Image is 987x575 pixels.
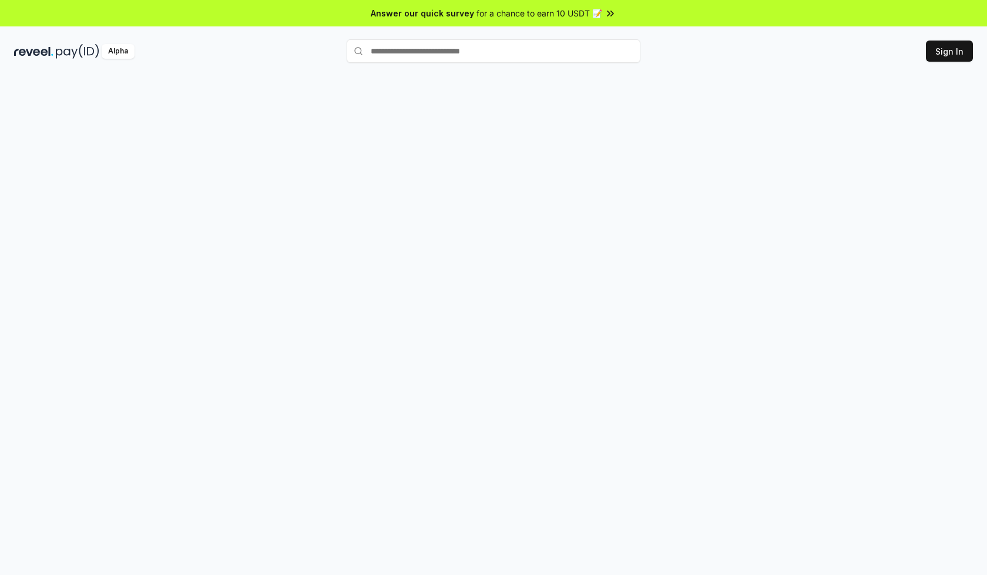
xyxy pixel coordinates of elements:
[56,44,99,59] img: pay_id
[476,7,602,19] span: for a chance to earn 10 USDT 📝
[102,44,135,59] div: Alpha
[371,7,474,19] span: Answer our quick survey
[926,41,973,62] button: Sign In
[14,44,53,59] img: reveel_dark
